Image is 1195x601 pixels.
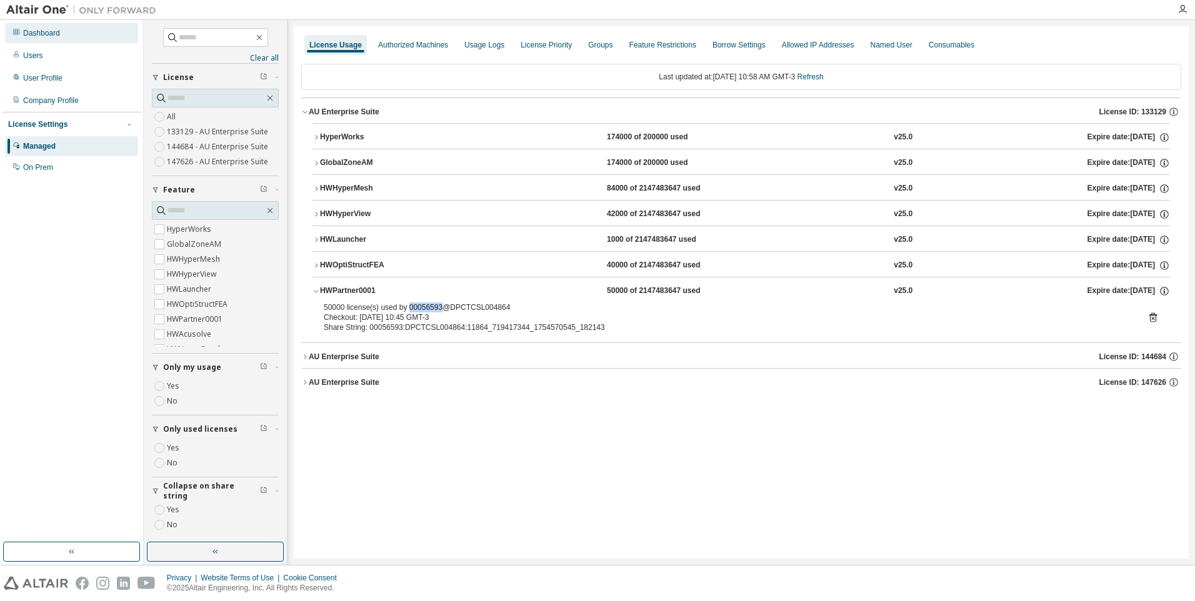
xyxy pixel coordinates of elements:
span: Clear filter [260,486,267,496]
span: Clear filter [260,72,267,82]
div: v25.0 [894,157,912,169]
div: AU Enterprise Suite [309,352,379,362]
div: Expire date: [DATE] [1087,286,1169,297]
div: Consumables [929,40,974,50]
span: Collapse on share string [163,481,260,501]
button: HWHyperView42000 of 2147483647 usedv25.0Expire date:[DATE] [312,201,1170,228]
button: Feature [152,176,279,204]
div: 40000 of 2147483647 used [607,260,719,271]
div: 174000 of 200000 used [607,157,719,169]
button: AU Enterprise SuiteLicense ID: 133129 [301,98,1181,126]
label: No [167,455,180,470]
label: No [167,517,180,532]
div: v25.0 [894,286,912,297]
div: Usage Logs [464,40,504,50]
label: Yes [167,379,182,394]
label: All [167,109,178,124]
span: License ID: 144684 [1099,352,1166,362]
img: facebook.svg [76,577,89,590]
img: Altair One [6,4,162,16]
div: HWPartner0001 [320,286,432,297]
div: v25.0 [894,132,912,143]
span: Clear filter [260,362,267,372]
div: HWOptiStructFEA [320,260,432,271]
button: HyperWorks174000 of 200000 usedv25.0Expire date:[DATE] [312,124,1170,151]
div: AU Enterprise Suite [309,377,379,387]
button: Collapse on share string [152,477,279,505]
button: HWOptiStructFEA40000 of 2147483647 usedv25.0Expire date:[DATE] [312,252,1170,279]
div: Authorized Machines [378,40,448,50]
span: Clear filter [260,424,267,434]
div: Groups [588,40,612,50]
label: Yes [167,502,182,517]
label: HWOptiStructFEA [167,297,230,312]
div: AU Enterprise Suite [309,107,379,117]
div: Expire date: [DATE] [1087,234,1169,246]
span: Only my usage [163,362,221,372]
button: HWHyperMesh84000 of 2147483647 usedv25.0Expire date:[DATE] [312,175,1170,202]
img: instagram.svg [96,577,109,590]
div: HWLauncher [320,234,432,246]
label: HWAcusolve [167,327,214,342]
button: Only my usage [152,354,279,381]
img: linkedin.svg [117,577,130,590]
div: Share String: 00056593:DPCTCSL004864:11864_719417344_1754570545_182143 [324,322,1129,332]
div: Allowed IP Addresses [782,40,854,50]
label: HWHyperGraph [167,342,225,357]
div: v25.0 [894,234,912,246]
img: youtube.svg [137,577,156,590]
div: 50000 of 2147483647 used [607,286,719,297]
div: Feature Restrictions [629,40,696,50]
div: Privacy [167,573,201,583]
div: License Priority [521,40,572,50]
label: 147626 - AU Enterprise Suite [167,154,271,169]
label: GlobalZoneAM [167,237,224,252]
div: HyperWorks [320,132,432,143]
p: © 2025 Altair Engineering, Inc. All Rights Reserved. [167,583,344,594]
div: Cookie Consent [283,573,344,583]
div: v25.0 [894,209,912,220]
div: Expire date: [DATE] [1087,260,1169,271]
button: Only used licenses [152,415,279,443]
label: HWPartner0001 [167,312,225,327]
span: License [163,72,194,82]
a: Clear all [152,53,279,63]
button: HWLauncher1000 of 2147483647 usedv25.0Expire date:[DATE] [312,226,1170,254]
span: License ID: 133129 [1099,107,1166,117]
div: User Profile [23,73,62,83]
label: HWLauncher [167,282,214,297]
div: License Usage [309,40,362,50]
div: Expire date: [DATE] [1087,132,1169,143]
div: HWHyperMesh [320,183,432,194]
div: License Settings [8,119,67,129]
div: Expire date: [DATE] [1087,183,1169,194]
div: On Prem [23,162,53,172]
div: Checkout: [DATE] 10:45 GMT-3 [324,312,1129,322]
span: Clear filter [260,185,267,195]
div: Expire date: [DATE] [1087,157,1169,169]
a: Refresh [797,72,824,81]
div: Named User [870,40,912,50]
label: 133129 - AU Enterprise Suite [167,124,271,139]
div: Last updated at: [DATE] 10:58 AM GMT-3 [301,64,1181,90]
button: AU Enterprise SuiteLicense ID: 144684 [301,343,1181,370]
button: GlobalZoneAM174000 of 200000 usedv25.0Expire date:[DATE] [312,149,1170,177]
button: AU Enterprise SuiteLicense ID: 147626 [301,369,1181,396]
span: Feature [163,185,195,195]
img: altair_logo.svg [4,577,68,590]
label: Yes [167,440,182,455]
span: License ID: 147626 [1099,377,1166,387]
div: 1000 of 2147483647 used [607,234,719,246]
div: Expire date: [DATE] [1087,209,1169,220]
div: Managed [23,141,56,151]
div: Website Terms of Use [201,573,283,583]
div: 42000 of 2147483647 used [607,209,719,220]
div: v25.0 [894,260,912,271]
label: 144684 - AU Enterprise Suite [167,139,271,154]
div: GlobalZoneAM [320,157,432,169]
label: HWHyperMesh [167,252,222,267]
div: 50000 license(s) used by 00056593@DPCTCSL004864 [324,302,1129,312]
div: Users [23,51,42,61]
label: No [167,394,180,409]
label: HyperWorks [167,222,214,237]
